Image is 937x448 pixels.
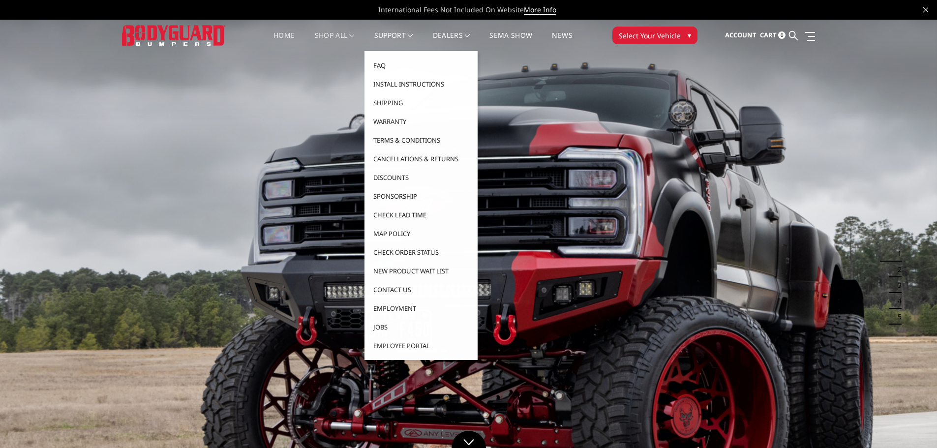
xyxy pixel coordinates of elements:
span: 0 [778,31,786,39]
a: Account [725,22,756,49]
a: Terms & Conditions [368,131,474,149]
a: Bronco [309,56,414,75]
a: Employment [368,299,474,318]
a: Click to Down [452,431,486,448]
a: Jeep [309,93,414,112]
a: Dealers [433,32,470,51]
a: Check Order Status [368,243,474,262]
a: Install Instructions [368,75,474,93]
a: Sponsorship [368,187,474,206]
a: Employee Portal [368,336,474,355]
img: BODYGUARD BUMPERS [122,25,225,45]
a: FAQ [368,56,474,75]
a: News [552,32,572,51]
a: Contact Us [368,280,474,299]
span: ▾ [688,30,691,40]
a: Shipping [368,93,474,112]
a: Replacement Parts [309,112,414,131]
a: Cancellations & Returns [368,149,474,168]
a: SEMA Show [489,32,532,51]
span: Account [725,30,756,39]
a: Truck [309,75,414,93]
a: More Info [524,5,556,15]
span: Cart [760,30,777,39]
a: Accessories [309,131,414,149]
a: Check Lead Time [368,206,474,224]
button: Select Your Vehicle [612,27,697,44]
a: Support [374,32,413,51]
iframe: Chat Widget [888,401,937,448]
button: 3 of 5 [892,277,902,293]
a: Cart 0 [760,22,786,49]
button: 5 of 5 [892,309,902,325]
span: Select Your Vehicle [619,30,681,41]
a: Home [273,32,295,51]
a: #TeamBodyguard Gear [309,149,414,168]
button: 1 of 5 [892,246,902,262]
a: MAP Policy [368,224,474,243]
a: shop all [315,32,355,51]
a: New Product Wait List [368,262,474,280]
a: Jobs [368,318,474,336]
button: 2 of 5 [892,262,902,277]
a: Warranty [368,112,474,131]
button: 4 of 5 [892,293,902,309]
a: Discounts [368,168,474,187]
